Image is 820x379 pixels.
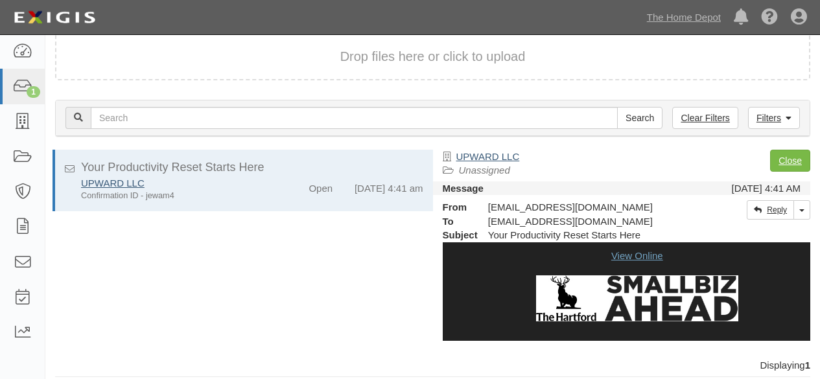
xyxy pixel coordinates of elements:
a: UPWARD LLC [81,178,145,189]
div: Confirmation ID - jewam4 [81,190,272,201]
strong: Subject [433,228,478,242]
a: The Home Depot [640,5,727,30]
input: Search [617,107,662,129]
a: Reply [747,200,794,220]
div: Open [309,176,333,195]
input: Search [91,107,618,129]
div: [DATE] 4:41 am [355,176,423,195]
img: logo-5460c22ac91f19d4615b14bd174203de0afe785f0fc80cf4dbbc73dc1793850b.png [10,6,99,29]
div: Your Productivity Reset Starts Here [81,159,423,176]
a: Filters [748,107,800,129]
a: Clear Filters [672,107,738,129]
strong: Message [443,183,484,194]
div: party-4h3nxt@sbainsurance.homedepot.com [478,214,707,228]
div: [EMAIL_ADDRESS][DOMAIN_NAME] [478,200,707,214]
a: UPWARD LLC [456,151,520,162]
i: Help Center - Complianz [761,9,778,26]
strong: To [433,214,478,228]
div: Displaying [45,358,820,372]
div: Your Productivity Reset Starts Here [478,228,707,242]
b: 1 [805,360,810,371]
img: Small Biz Ahead Logo [536,275,738,321]
div: [DATE] 4:41 AM [732,181,801,195]
a: View Online [611,250,663,261]
button: Drop files here or click to upload [340,47,526,66]
a: Close [770,150,810,172]
div: 1 [27,86,40,98]
a: Unassigned [459,165,510,176]
strong: From [433,200,478,214]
